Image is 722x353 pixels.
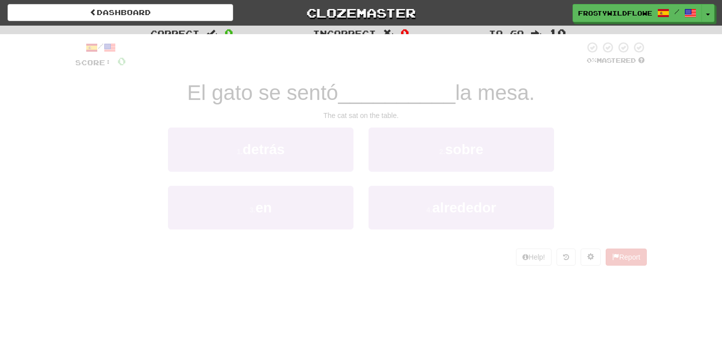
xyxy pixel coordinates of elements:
[248,4,474,22] a: Clozemaster
[439,148,445,156] small: 2 .
[606,249,647,266] button: Report
[578,9,652,18] span: FrostyWildflower1344
[549,27,566,39] span: 10
[674,8,679,15] span: /
[455,81,535,104] span: la mesa.
[168,128,353,171] button: 1.detrás
[531,29,542,38] span: :
[585,56,647,65] div: Mastered
[557,249,576,266] button: Round history (alt+y)
[369,128,554,171] button: 2.sobre
[489,28,524,38] span: To go
[207,29,218,38] span: :
[313,28,376,38] span: Incorrect
[75,41,126,54] div: /
[369,186,554,229] button: 4.alrededor
[516,249,552,266] button: Help!
[383,29,394,38] span: :
[150,28,200,38] span: Correct
[243,142,285,157] span: detrás
[75,58,111,67] span: Score:
[338,81,455,104] span: __________
[401,27,409,39] span: 0
[168,186,353,229] button: 3.en
[237,148,243,156] small: 1 .
[117,55,126,67] span: 0
[256,200,272,215] span: en
[250,206,256,214] small: 3 .
[445,142,483,157] span: sobre
[187,81,338,104] span: El gato se sentó
[432,200,496,215] span: alrededor
[426,206,432,214] small: 4 .
[75,110,647,121] div: The cat sat on the table.
[8,4,233,21] a: Dashboard
[225,27,233,39] span: 0
[573,4,702,22] a: FrostyWildflower1344 /
[587,56,597,64] span: 0 %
